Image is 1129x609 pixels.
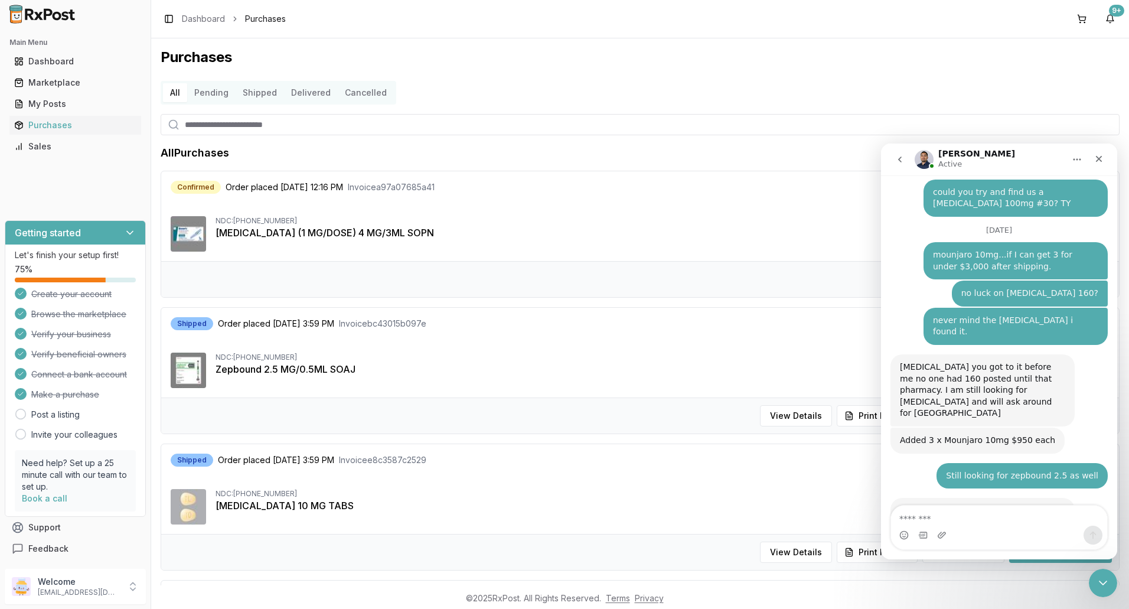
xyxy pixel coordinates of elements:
button: Sales [5,137,146,156]
h3: Getting started [15,226,81,240]
div: NDC: [PHONE_NUMBER] [216,216,1110,226]
button: Delivered [284,83,338,102]
div: 9+ [1109,5,1124,17]
button: Print Invoice [837,542,918,563]
div: Sales [14,141,136,152]
div: NDC: [PHONE_NUMBER] [216,353,1110,362]
button: Dashboard [5,52,146,71]
button: Feedback [5,538,146,559]
span: Order placed [DATE] 3:59 PM [218,318,334,330]
div: [MEDICAL_DATA] (1 MG/DOSE) 4 MG/3ML SOPN [216,226,1110,240]
div: My Posts [14,98,136,110]
iframe: Intercom live chat [1089,569,1117,597]
span: Make a purchase [31,389,99,400]
a: Dashboard [9,51,141,72]
a: Marketplace [9,72,141,93]
nav: breadcrumb [182,13,286,25]
div: Shipped [171,317,213,330]
span: Invoice e8c3587c2529 [339,454,426,466]
p: Let's finish your setup first! [15,249,136,261]
span: Feedback [28,543,68,555]
a: Terms [606,593,630,603]
span: Connect a bank account [31,369,127,380]
p: Need help? Set up a 25 minute call with our team to set up. [22,457,129,493]
a: Invite your colleagues [31,429,118,441]
a: Book a call [22,493,67,503]
img: User avatar [12,577,31,596]
h1: Purchases [161,48,1120,67]
div: [MEDICAL_DATA] 10 MG TABS [216,499,1110,513]
span: Create your account [31,288,112,300]
button: 9+ [1101,9,1120,28]
div: NDC: [PHONE_NUMBER] [216,489,1110,499]
iframe: Intercom live chat [881,144,1117,559]
button: View Details [760,542,832,563]
button: My Posts [5,95,146,113]
button: Purchases [5,116,146,135]
img: Zepbound 2.5 MG/0.5ML SOAJ [171,353,206,388]
div: Dashboard [14,56,136,67]
button: Pending [187,83,236,102]
div: Shipped [171,454,213,467]
span: Order placed [DATE] 12:16 PM [226,181,343,193]
a: Shipped [236,83,284,102]
a: Privacy [635,593,664,603]
span: Verify your business [31,328,111,340]
img: RxPost Logo [5,5,80,24]
span: Browse the marketplace [31,308,126,320]
a: Purchases [9,115,141,136]
button: Cancelled [338,83,394,102]
span: Purchases [245,13,286,25]
div: Purchases [14,119,136,131]
span: Invoice a97a07685a41 [348,181,435,193]
span: Order placed [DATE] 3:59 PM [218,454,334,466]
a: Post a listing [31,409,80,421]
div: Confirmed [171,181,221,194]
span: Verify beneficial owners [31,349,126,360]
a: My Posts [9,93,141,115]
button: Marketplace [5,73,146,92]
h1: All Purchases [161,145,229,161]
button: Print Invoice [837,405,918,426]
a: Dashboard [182,13,225,25]
a: Sales [9,136,141,157]
button: All [163,83,187,102]
h2: Main Menu [9,38,141,47]
img: Trintellix 10 MG TABS [171,489,206,525]
p: Welcome [38,576,120,588]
